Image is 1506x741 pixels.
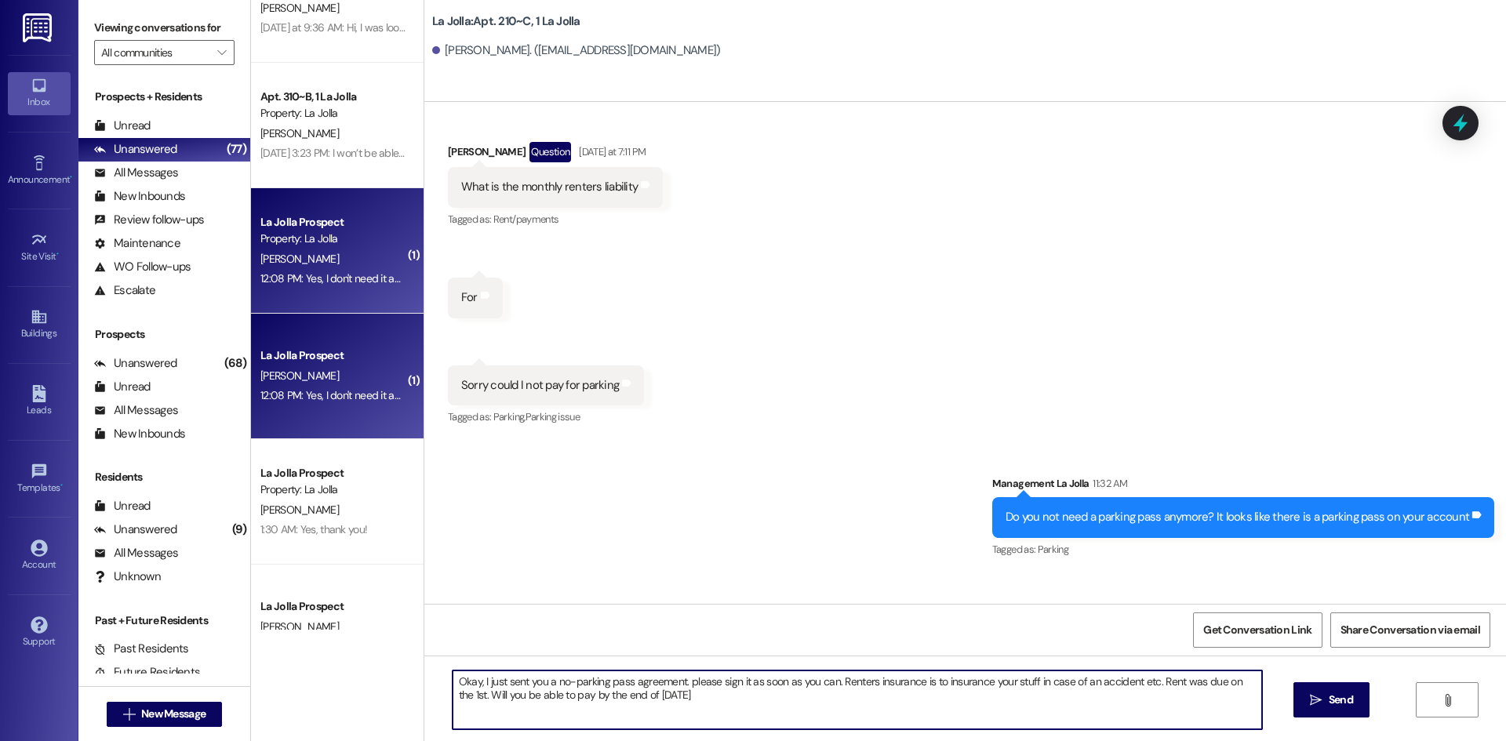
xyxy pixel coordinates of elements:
span: New Message [141,706,206,722]
span: [PERSON_NAME] [260,619,339,634]
span: [PERSON_NAME] [260,126,339,140]
div: Unread [94,379,151,395]
div: Review follow-ups [94,212,204,228]
div: Unanswered [94,141,177,158]
div: Sorry could I not pay for parking [461,377,619,394]
div: WO Follow-ups [94,259,191,275]
div: Prospects + Residents [78,89,250,105]
div: Property: La Jolla [260,105,406,122]
div: Tagged as: [448,405,644,428]
button: New Message [107,702,223,727]
a: Leads [8,380,71,423]
div: La Jolla Prospect [260,598,406,615]
div: Prospects [78,326,250,343]
div: [PERSON_NAME] [448,142,663,167]
span: • [56,249,59,260]
div: Past + Future Residents [78,612,250,629]
a: Templates • [8,458,71,500]
span: Send [1329,692,1353,708]
a: Support [8,612,71,654]
a: Buildings [8,303,71,346]
div: For [461,289,478,306]
label: Viewing conversations for [94,16,235,40]
a: Inbox [8,72,71,114]
div: Future Residents [94,664,200,681]
span: [PERSON_NAME] [260,369,339,383]
div: Unread [94,498,151,514]
div: 11:32 AM [1089,475,1127,492]
span: Get Conversation Link [1203,622,1311,638]
div: New Inbounds [94,426,185,442]
i:  [1442,694,1453,706]
div: 1:30 AM: Yes, thank you! [260,522,367,536]
div: [DATE] at 7:11 PM [575,143,646,160]
div: Unanswered [94,355,177,372]
div: Maintenance [94,235,180,252]
span: Share Conversation via email [1340,622,1480,638]
div: Do you not need a parking pass anymore? It looks like there is a parking pass on your account [1006,509,1469,525]
div: Residents [78,469,250,485]
button: Share Conversation via email [1330,612,1490,648]
span: • [70,172,72,183]
div: La Jolla Prospect [260,214,406,231]
img: ResiDesk Logo [23,13,55,42]
div: Unread [94,118,151,134]
div: Property: La Jolla [260,231,406,247]
div: Past Residents [94,641,189,657]
a: Account [8,535,71,577]
div: [PERSON_NAME]. ([EMAIL_ADDRESS][DOMAIN_NAME]) [432,42,721,59]
div: La Jolla Prospect [260,347,406,364]
div: 12:08 PM: Yes, I don't need it anymore [260,271,429,285]
div: La Jolla Prospect [260,465,406,481]
div: New Inbounds [94,188,185,205]
div: [DATE] at 9:36 AM: Hi, I was looking at my monthly rent for this semester and it looks like all o... [260,20,1407,35]
i:  [1310,694,1322,706]
div: [DATE] 3:23 PM: I won’t be able to pay [DATE] I guess because your office is closed and I can’t g... [260,146,961,160]
div: Unanswered [94,521,177,538]
div: 12:08 PM: Yes, I don't need it anymore [260,388,429,402]
div: Tagged as: [992,538,1494,561]
span: [PERSON_NAME] [260,1,339,15]
span: Parking , [493,410,526,423]
div: Management La Jolla [992,475,1494,497]
div: Escalate [94,282,155,299]
div: Question [529,142,571,162]
button: Get Conversation Link [1193,612,1322,648]
div: All Messages [94,545,178,561]
b: La Jolla: Apt. 210~C, 1 La Jolla [432,13,580,30]
div: (9) [228,518,250,542]
span: [PERSON_NAME] [260,252,339,266]
span: Rent/payments [493,212,559,226]
textarea: Okay, I just sent you a no-parking pass agreement. please sign it as soon as you can. Renters ins... [453,670,1262,729]
div: (77) [223,137,250,162]
div: Tagged as: [448,208,663,231]
div: What is the monthly renters liability [461,179,638,195]
button: Send [1293,682,1370,717]
div: Property: La Jolla [260,481,406,498]
span: Parking [1038,543,1068,556]
i:  [123,708,135,721]
input: All communities [101,40,209,65]
span: [PERSON_NAME] [260,503,339,517]
div: (68) [220,351,250,376]
div: All Messages [94,402,178,419]
i:  [217,46,226,59]
div: All Messages [94,165,178,181]
span: Parking issue [526,410,580,423]
span: • [60,480,63,491]
div: Unknown [94,568,161,585]
div: Apt. 310~B, 1 La Jolla [260,89,406,105]
a: Site Visit • [8,227,71,269]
